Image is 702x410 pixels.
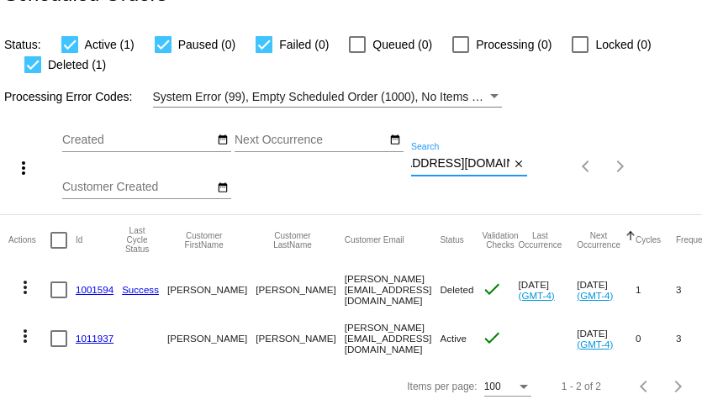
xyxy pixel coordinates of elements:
[4,90,133,103] span: Processing Error Codes:
[15,277,35,297] mat-icon: more_vert
[513,158,525,171] mat-icon: close
[476,34,552,55] span: Processing (0)
[440,235,463,245] button: Change sorting for Status
[48,55,106,75] span: Deleted (1)
[595,34,651,55] span: Locked (0)
[153,87,502,108] mat-select: Filter by Processing Error Codes
[577,314,636,363] mat-cell: [DATE]
[577,231,620,250] button: Change sorting for NextOccurrenceUtc
[279,34,329,55] span: Failed (0)
[345,314,441,363] mat-cell: [PERSON_NAME][EMAIL_ADDRESS][DOMAIN_NAME]
[8,215,50,265] mat-header-cell: Actions
[167,265,256,314] mat-cell: [PERSON_NAME]
[519,290,555,301] a: (GMT-4)
[345,265,441,314] mat-cell: [PERSON_NAME][EMAIL_ADDRESS][DOMAIN_NAME]
[570,150,604,183] button: Previous page
[636,265,676,314] mat-cell: 1
[235,134,386,147] input: Next Occurrence
[85,34,135,55] span: Active (1)
[217,181,229,195] mat-icon: date_range
[411,157,509,171] input: Search
[484,381,531,393] mat-select: Items per page:
[76,333,113,344] a: 1011937
[167,231,240,250] button: Change sorting for CustomerFirstName
[509,155,527,173] button: Clear
[372,34,432,55] span: Queued (0)
[4,38,41,51] span: Status:
[76,284,113,295] a: 1001594
[636,314,676,363] mat-cell: 0
[62,181,214,194] input: Customer Created
[178,34,235,55] span: Paused (0)
[662,370,695,403] button: Next page
[519,231,562,250] button: Change sorting for LastOccurrenceUtc
[482,215,518,265] mat-header-cell: Validation Checks
[628,370,662,403] button: Previous page
[484,381,501,392] span: 100
[122,226,152,254] button: Change sorting for LastProcessingCycleId
[636,235,661,245] button: Change sorting for Cycles
[519,265,578,314] mat-cell: [DATE]
[217,134,229,147] mat-icon: date_range
[389,134,401,147] mat-icon: date_range
[440,284,473,295] span: Deleted
[562,381,601,392] div: 1 - 2 of 2
[440,333,467,344] span: Active
[122,284,159,295] a: Success
[256,265,344,314] mat-cell: [PERSON_NAME]
[62,134,214,147] input: Created
[15,326,35,346] mat-icon: more_vert
[167,314,256,363] mat-cell: [PERSON_NAME]
[407,381,477,392] div: Items per page:
[577,265,636,314] mat-cell: [DATE]
[256,314,344,363] mat-cell: [PERSON_NAME]
[604,150,637,183] button: Next page
[577,339,613,350] a: (GMT-4)
[13,158,34,178] mat-icon: more_vert
[577,290,613,301] a: (GMT-4)
[482,279,502,299] mat-icon: check
[256,231,329,250] button: Change sorting for CustomerLastName
[345,235,404,245] button: Change sorting for CustomerEmail
[482,328,502,348] mat-icon: check
[76,235,82,245] button: Change sorting for Id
